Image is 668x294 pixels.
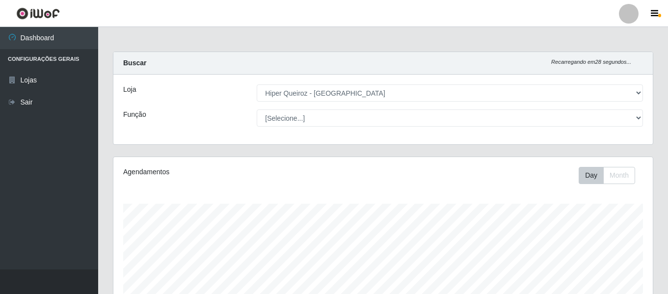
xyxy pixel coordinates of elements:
[579,167,604,184] button: Day
[123,167,331,177] div: Agendamentos
[603,167,635,184] button: Month
[579,167,643,184] div: Toolbar with button groups
[579,167,635,184] div: First group
[123,109,146,120] label: Função
[551,59,631,65] i: Recarregando em 28 segundos...
[123,84,136,95] label: Loja
[123,59,146,67] strong: Buscar
[16,7,60,20] img: CoreUI Logo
